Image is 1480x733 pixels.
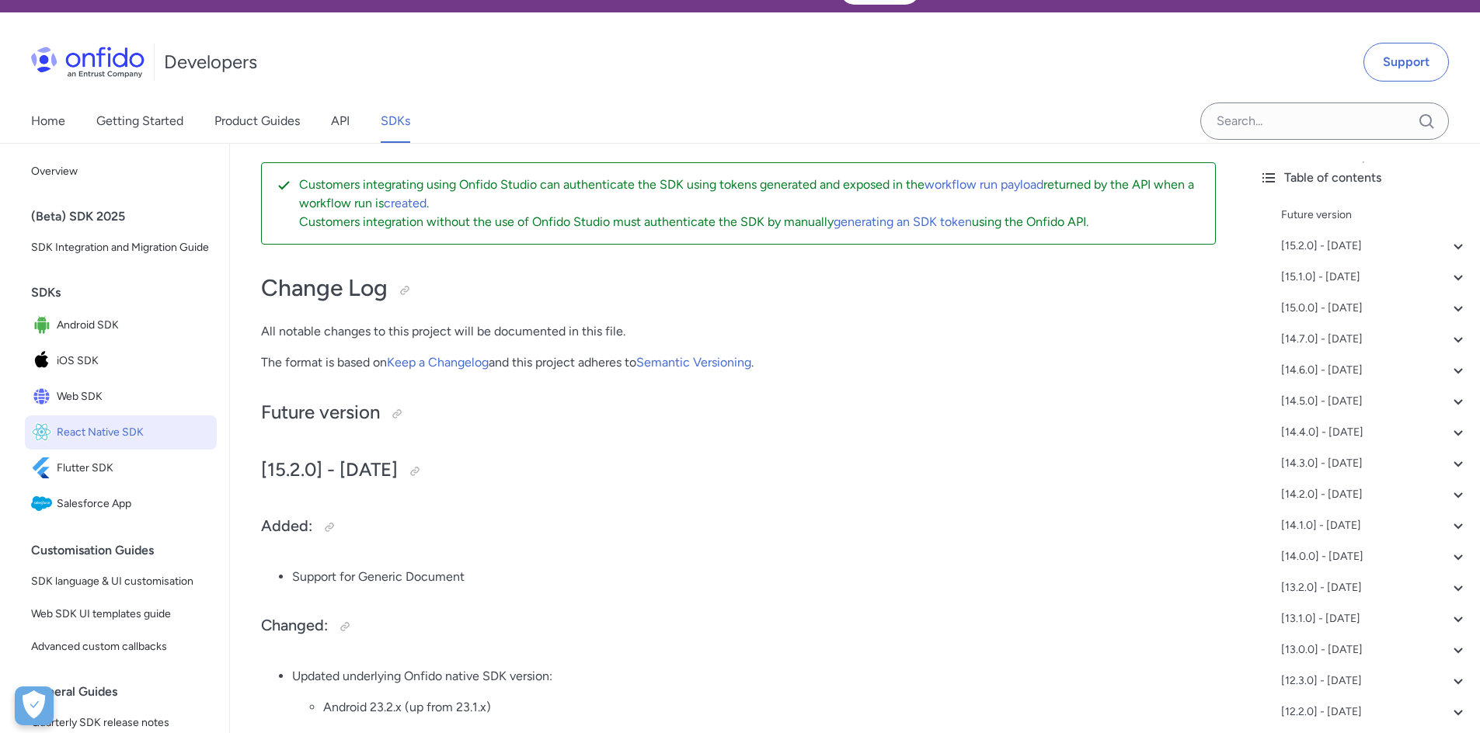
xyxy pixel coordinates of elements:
[31,605,211,624] span: Web SDK UI templates guide
[261,322,1216,341] p: All notable changes to this project will be documented in this file.
[1281,672,1468,690] a: [12.3.0] - [DATE]
[31,422,57,443] img: IconReact Native SDK
[25,451,217,485] a: IconFlutter SDKFlutter SDK
[31,350,57,372] img: IconiOS SDK
[31,637,211,656] span: Advanced custom callbacks
[31,314,57,336] img: IconAndroid SDK
[1281,641,1468,659] a: [13.0.0] - [DATE]
[25,487,217,521] a: IconSalesforce AppSalesforce App
[164,50,257,75] h1: Developers
[31,162,211,181] span: Overview
[292,667,1216,717] li: Updated underlying Onfido native SDK version:
[57,422,211,443] span: React Native SDK
[31,535,223,566] div: Customisation Guides
[1200,102,1449,140] input: Onfido search input field
[1281,361,1468,380] a: [14.6.0] - [DATE]
[25,156,217,187] a: Overview
[25,344,217,378] a: IconiOS SDKiOS SDK
[25,631,217,662] a: Advanced custom callbacks
[387,355,489,370] a: Keep a Changelog
[292,568,1216,586] li: Support for Generic Document
[31,277,223,308] div: SDKs
[57,386,211,408] span: Web SDK
[1281,392,1468,411] a: [14.5.0] - [DATE]
[834,214,972,229] a: generating an SDK token
[636,355,751,370] a: Semantic Versioning
[261,515,1216,540] h3: Added:
[299,175,1203,213] p: Customers integrating using Onfido Studio can authenticate the SDK using tokens generated and exp...
[57,350,211,372] span: iOS SDK
[1259,168,1468,187] div: Table of contents
[261,400,1216,426] h2: Future version
[31,201,223,232] div: (Beta) SDK 2025
[381,99,410,143] a: SDKs
[1281,206,1468,224] a: Future version
[1281,547,1468,566] a: [14.0.0] - [DATE]
[31,238,211,257] span: SDK Integration and Migration Guide
[1281,330,1468,349] a: [14.7.0] - [DATE]
[1281,423,1468,442] a: [14.4.0] - [DATE]
[214,99,300,143] a: Product Guides
[25,232,217,263] a: SDK Integration and Migration Guide
[1281,516,1468,535] a: [14.1.0] - [DATE]
[31,99,65,143] a: Home
[31,714,211,732] span: Quarterly SDK release notes
[31,572,211,591] span: SDK language & UI customisation
[31,676,223,707] div: General Guides
[299,213,1203,231] p: Customers integration without the use of Onfido Studio must authenticate the SDK by manually usin...
[1281,610,1468,628] a: [13.1.0] - [DATE]
[15,686,54,725] div: Cookie Preferences
[1281,268,1468,287] a: [15.1.0] - [DATE]
[31,386,57,408] img: IconWeb SDK
[57,457,211,479] span: Flutter SDK
[1281,299,1468,318] a: [15.0.0] - [DATE]
[1281,237,1468,255] a: [15.2.0] - [DATE]
[57,493,211,515] span: Salesforce App
[25,380,217,414] a: IconWeb SDKWeb SDK
[261,457,1216,484] h2: [15.2.0] - [DATE]
[1281,485,1468,504] a: [14.2.0] - [DATE]
[1363,43,1449,82] a: Support
[1281,454,1468,473] a: [14.3.0] - [DATE]
[323,698,1216,717] li: Android 23.2.x (up from 23.1.x)
[1281,703,1468,721] a: [12.2.0] - [DATE]
[31,493,57,515] img: IconSalesforce App
[31,457,57,479] img: IconFlutter SDK
[1281,578,1468,597] a: [13.2.0] - [DATE]
[25,566,217,597] a: SDK language & UI customisation
[261,614,1216,639] h3: Changed:
[261,353,1216,372] p: The format is based on and this project adheres to .
[925,177,1043,192] a: workflow run payload
[96,99,183,143] a: Getting Started
[25,415,217,450] a: IconReact Native SDKReact Native SDK
[384,196,427,210] a: created
[57,314,211,336] span: Android SDK
[25,599,217,630] a: Web SDK UI templates guide
[331,99,350,143] a: API
[261,273,1216,304] h1: Change Log
[15,686,54,725] button: Open Preferences
[25,308,217,342] a: IconAndroid SDKAndroid SDK
[31,47,145,78] img: Onfido Logo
